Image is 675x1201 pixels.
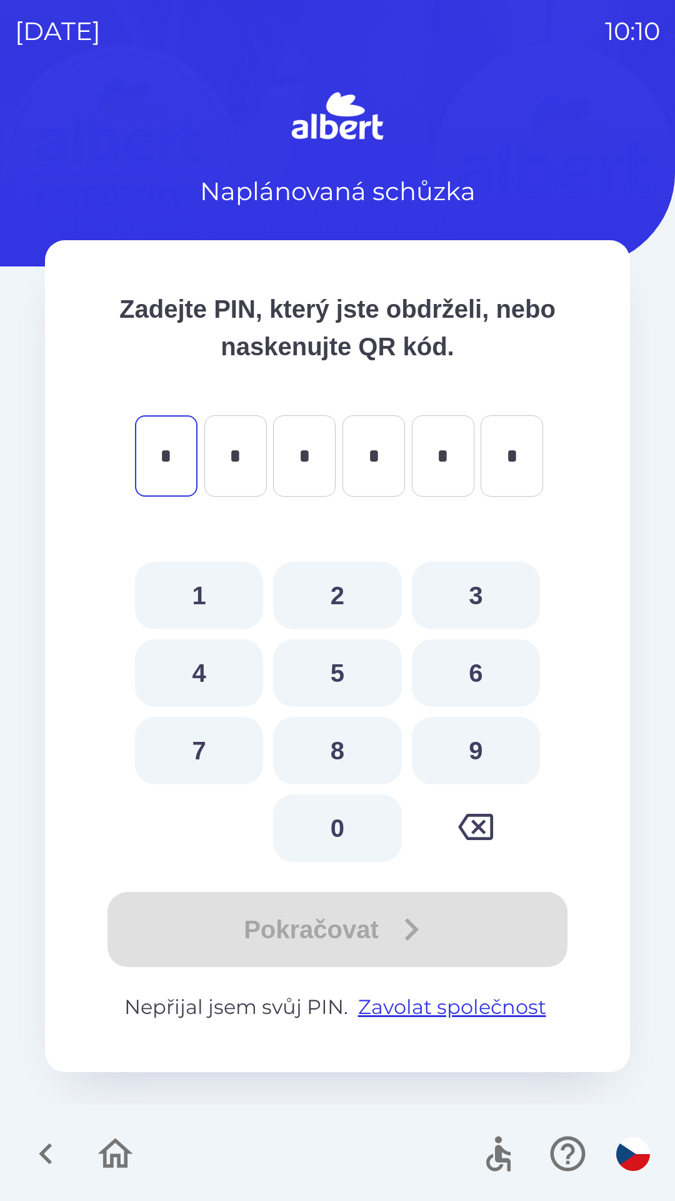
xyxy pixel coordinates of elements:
p: Naplánovaná schůzka [200,173,476,210]
button: 2 [273,562,401,629]
button: 7 [135,717,263,784]
button: 4 [135,639,263,707]
button: 0 [273,794,401,862]
img: cs flag [616,1137,650,1171]
p: [DATE] [15,13,101,50]
button: 1 [135,562,263,629]
p: Zadejte PIN, který jste obdrželi, nebo naskenujte QR kód. [95,290,580,365]
button: 6 [412,639,540,707]
button: 5 [273,639,401,707]
img: Logo [45,88,630,148]
p: 10:10 [605,13,660,50]
button: 9 [412,717,540,784]
button: 3 [412,562,540,629]
button: Zavolat společnost [353,992,551,1022]
p: Nepřijal jsem svůj PIN. [95,992,580,1022]
button: 8 [273,717,401,784]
